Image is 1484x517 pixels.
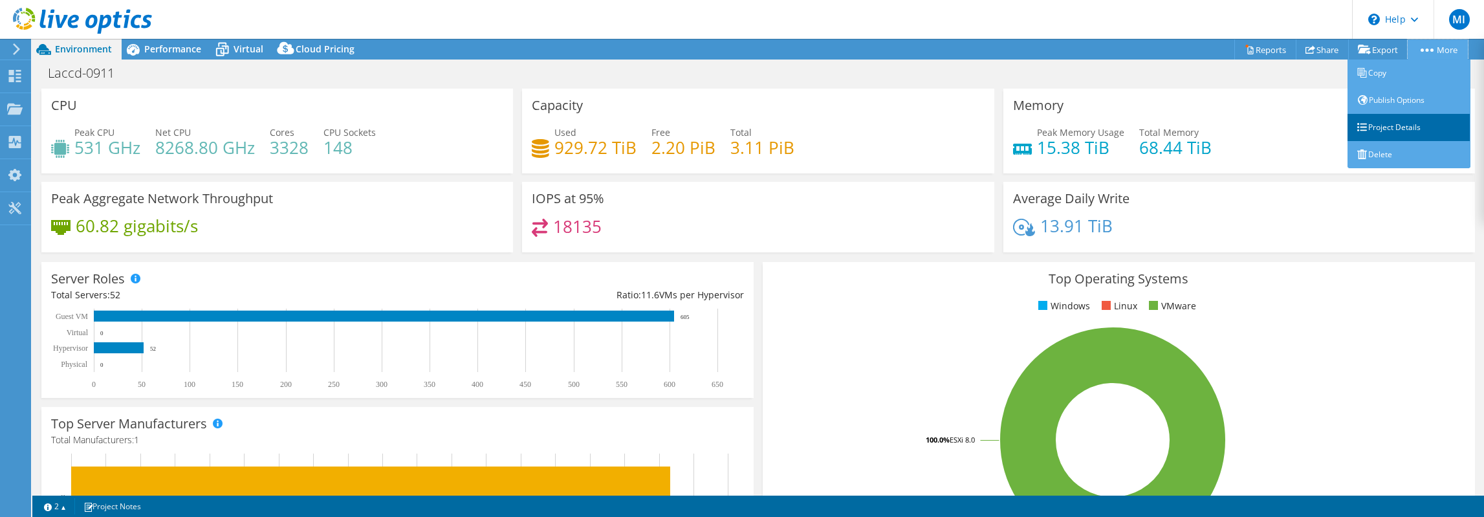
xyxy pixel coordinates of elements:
h4: 531 GHz [74,140,140,155]
text: Physical [61,360,87,369]
h4: 68.44 TiB [1139,140,1212,155]
text: 0 [100,362,104,368]
h3: Capacity [532,98,583,113]
tspan: ESXi 8.0 [950,435,975,445]
a: 2 [35,498,75,514]
span: Peak Memory Usage [1037,126,1124,138]
span: Total Memory [1139,126,1199,138]
a: More [1408,39,1468,60]
a: Project Details [1348,114,1470,141]
span: Environment [55,43,112,55]
span: Performance [144,43,201,55]
h4: 929.72 TiB [554,140,637,155]
h4: 148 [323,140,376,155]
span: Total [730,126,752,138]
text: Hypervisor [53,344,88,353]
li: Windows [1035,299,1090,313]
a: Share [1296,39,1349,60]
h4: 8268.80 GHz [155,140,255,155]
text: 605 [681,314,690,320]
span: Free [651,126,670,138]
h3: Top Server Manufacturers [51,417,207,431]
a: Delete [1348,141,1470,168]
div: Ratio: VMs per Hypervisor [397,288,743,302]
li: Linux [1098,299,1137,313]
span: CPU Sockets [323,126,376,138]
tspan: 100.0% [926,435,950,445]
span: Used [554,126,576,138]
text: 500 [568,380,580,389]
h4: 2.20 PiB [651,140,715,155]
text: 300 [376,380,387,389]
a: Reports [1234,39,1296,60]
h3: Peak Aggregate Network Throughput [51,192,273,206]
h3: CPU [51,98,77,113]
h4: 13.91 TiB [1040,219,1113,233]
text: 52 [677,494,684,502]
text: 650 [712,380,723,389]
span: MI [1449,9,1470,30]
h3: Server Roles [51,272,125,286]
a: Publish Options [1348,87,1470,114]
span: Cloud Pricing [296,43,355,55]
text: 350 [424,380,435,389]
text: 400 [472,380,483,389]
h3: Top Operating Systems [772,272,1465,286]
text: Guest VM [56,312,88,321]
span: Cores [270,126,294,138]
span: Virtual [234,43,263,55]
h4: 15.38 TiB [1037,140,1124,155]
h3: Memory [1013,98,1064,113]
a: Project Notes [74,498,150,514]
span: 52 [110,289,120,301]
text: 550 [616,380,627,389]
a: Export [1348,39,1408,60]
text: 52 [150,346,156,352]
h4: Total Manufacturers: [51,433,744,447]
span: 11.6 [641,289,659,301]
text: Virtual [67,328,89,337]
svg: \n [1368,14,1380,25]
text: 200 [280,380,292,389]
text: 150 [232,380,243,389]
h4: 18135 [553,219,602,234]
li: VMware [1146,299,1196,313]
text: 450 [519,380,531,389]
span: Peak CPU [74,126,115,138]
span: 1 [134,434,139,446]
h4: 60.82 gigabits/s [76,219,198,233]
h3: Average Daily Write [1013,192,1129,206]
div: Total Servers: [51,288,397,302]
text: Dell [52,494,65,503]
text: 0 [92,380,96,389]
text: 250 [328,380,340,389]
h3: IOPS at 95% [532,192,604,206]
h4: 3328 [270,140,309,155]
text: 0 [100,330,104,336]
h4: 3.11 PiB [730,140,794,155]
text: 600 [664,380,675,389]
text: 100 [184,380,195,389]
span: Net CPU [155,126,191,138]
text: 50 [138,380,146,389]
h1: Laccd-0911 [42,66,135,80]
a: Copy [1348,60,1470,87]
